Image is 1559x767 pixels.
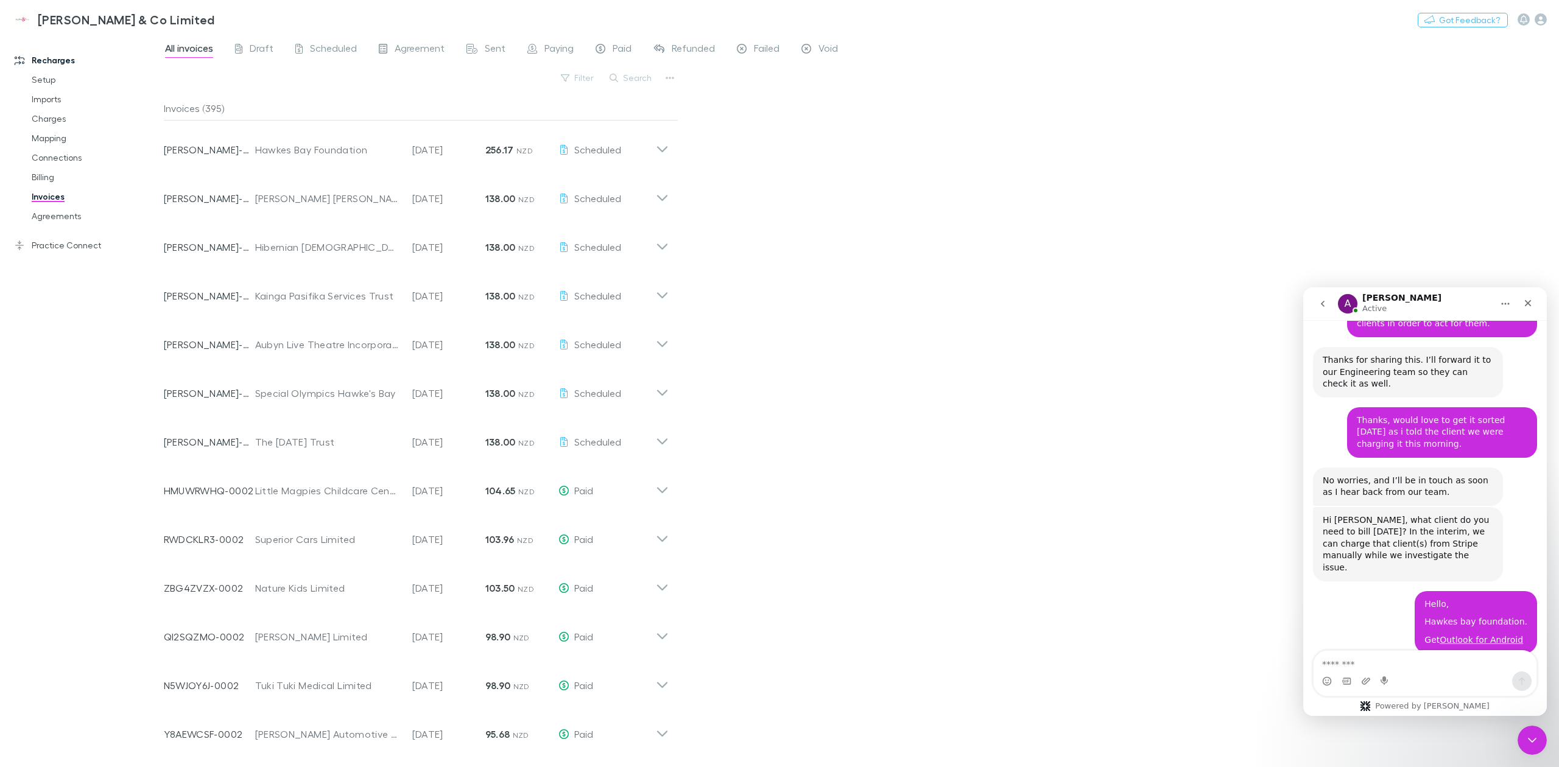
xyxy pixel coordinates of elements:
[574,387,621,399] span: Scheduled
[154,705,678,754] div: Y8AEWCSF-0002[PERSON_NAME] Automotive Limited[DATE]95.68 NZDPaid
[2,51,174,70] a: Recharges
[154,218,678,267] div: [PERSON_NAME]-0052Hibernian [DEMOGRAPHIC_DATA] Benefit Society Branch 172[DATE]138.00 NZDScheduled
[574,631,593,642] span: Paid
[518,584,534,594] span: NZD
[255,581,400,595] div: Nature Kids Limited
[154,413,678,461] div: [PERSON_NAME]-0054The [DATE] Trust[DATE]138.00 NZDScheduled
[12,12,33,27] img: Epplett & Co Limited's Logo
[164,191,255,206] p: [PERSON_NAME]-0106
[412,289,485,303] p: [DATE]
[164,289,255,303] p: [PERSON_NAME]-0008
[518,195,535,204] span: NZD
[412,629,485,644] p: [DATE]
[154,267,678,315] div: [PERSON_NAME]-0008Kainga Pasifika Services Trust[DATE]138.00 NZDScheduled
[395,42,445,58] span: Agreement
[154,510,678,559] div: RWDCKLR3-0002Superior Cars Limited[DATE]103.96 NZDPaid
[255,532,400,547] div: Superior Cars Limited
[518,292,535,301] span: NZD
[518,487,535,496] span: NZD
[412,435,485,449] p: [DATE]
[485,338,516,351] strong: 138.00
[310,42,357,58] span: Scheduled
[485,144,514,156] strong: 256.17
[1518,726,1547,755] iframe: Intercom live chat
[672,42,715,58] span: Refunded
[165,42,213,58] span: All invoices
[412,386,485,401] p: [DATE]
[574,582,593,594] span: Paid
[518,341,535,350] span: NZD
[19,167,174,187] a: Billing
[485,42,505,58] span: Sent
[485,582,515,594] strong: 103.50
[574,241,621,253] span: Scheduled
[164,483,255,498] p: HMUWRWHQ-0002
[513,730,529,740] span: NZD
[544,42,574,58] span: Paying
[154,559,678,608] div: ZBG4ZVZX-0002Nature Kids Limited[DATE]103.50 NZDPaid
[154,656,678,705] div: N5WJOY6J-0002Tuki Tuki Medical Limited[DATE]98.90 NZDPaid
[255,142,400,157] div: Hawkes Bay Foundation
[164,532,255,547] p: RWDCKLR3-0002
[513,633,530,642] span: NZD
[574,338,621,350] span: Scheduled
[574,144,621,155] span: Scheduled
[154,315,678,364] div: [PERSON_NAME]-0032Aubyn Live Theatre Incorporated[DATE]138.00 NZDScheduled
[164,337,255,352] p: [PERSON_NAME]-0032
[255,386,400,401] div: Special Olympics Hawke's Bay
[19,109,174,128] a: Charges
[255,678,400,693] div: Tuki Tuki Medical Limited
[412,240,485,254] p: [DATE]
[1303,287,1547,716] iframe: Intercom live chat
[518,390,535,399] span: NZD
[154,169,678,218] div: [PERSON_NAME]-0106[PERSON_NAME] [PERSON_NAME][DATE]138.00 NZDScheduled
[154,608,678,656] div: QI2SQZMO-0002[PERSON_NAME] Limited[DATE]98.90 NZDPaid
[574,436,621,447] span: Scheduled
[255,337,400,352] div: Aubyn Live Theatre Incorporated
[574,290,621,301] span: Scheduled
[19,70,174,89] a: Setup
[613,42,632,58] span: Paid
[19,128,174,148] a: Mapping
[412,727,485,741] p: [DATE]
[164,629,255,644] p: QI2SQZMO-0002
[255,191,400,206] div: [PERSON_NAME] [PERSON_NAME]
[516,146,533,155] span: NZD
[38,12,215,27] h3: [PERSON_NAME] & Co Limited
[574,485,593,496] span: Paid
[412,532,485,547] p: [DATE]
[5,5,222,34] a: [PERSON_NAME] & Co Limited
[574,679,593,691] span: Paid
[555,71,601,85] button: Filter
[818,42,838,58] span: Void
[518,243,535,253] span: NZD
[154,121,678,169] div: [PERSON_NAME]-0095Hawkes Bay Foundation[DATE]256.17 NZDScheduled
[19,206,174,226] a: Agreements
[255,727,400,741] div: [PERSON_NAME] Automotive Limited
[412,191,485,206] p: [DATE]
[164,435,255,449] p: [PERSON_NAME]-0054
[255,629,400,644] div: [PERSON_NAME] Limited
[19,187,174,206] a: Invoices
